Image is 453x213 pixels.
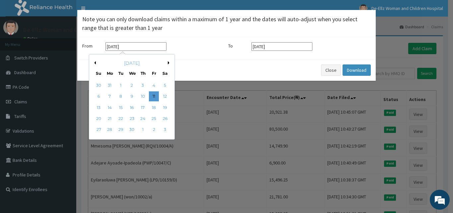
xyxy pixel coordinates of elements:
[105,114,115,124] div: Choose Monday, April 21st, 2025
[138,92,148,102] div: Choose Thursday, April 10th, 2025
[3,142,126,165] textarea: Type your message and hit 'Enter'
[160,114,170,124] div: Choose Saturday, April 26th, 2025
[94,80,104,90] div: Choose Sunday, March 30th, 2025
[129,70,135,76] div: We
[140,70,146,76] div: Th
[105,80,115,90] div: Choose Monday, March 31st, 2025
[38,64,92,131] span: We're online!
[94,114,104,124] div: Choose Sunday, April 20th, 2025
[138,114,148,124] div: Choose Thursday, April 24th, 2025
[149,103,159,113] div: Choose Friday, April 18th, 2025
[160,125,170,135] div: Choose Saturday, May 3rd, 2025
[127,80,137,90] div: Choose Wednesday, April 2nd, 2025
[127,114,137,124] div: Choose Wednesday, April 23rd, 2025
[149,80,159,90] div: Choose Friday, April 4th, 2025
[107,70,112,76] div: Mo
[116,114,126,124] div: Choose Tuesday, April 22nd, 2025
[105,125,115,135] div: Choose Monday, April 28th, 2025
[82,43,102,49] label: From
[94,92,104,102] div: Choose Sunday, April 6th, 2025
[116,80,126,90] div: Choose Tuesday, April 1st, 2025
[94,125,104,135] div: Choose Sunday, April 27th, 2025
[96,70,101,76] div: Su
[160,80,170,90] div: Choose Saturday, April 5th, 2025
[149,114,159,124] div: Choose Friday, April 25th, 2025
[149,125,159,135] div: Choose Friday, May 2nd, 2025
[138,103,148,113] div: Choose Thursday, April 17th, 2025
[94,103,104,113] div: Choose Sunday, April 13th, 2025
[162,70,168,76] div: Sa
[92,60,172,66] div: [DATE]
[127,103,137,113] div: Choose Wednesday, April 16th, 2025
[149,92,159,102] div: Choose Friday, April 11th, 2025
[116,125,126,135] div: Choose Tuesday, April 29th, 2025
[93,61,96,64] button: Previous Month
[118,70,124,76] div: Tu
[251,42,312,51] input: Select end date
[12,33,27,50] img: d_794563401_company_1708531726252_794563401
[105,42,166,51] input: Select start date
[105,103,115,113] div: Choose Monday, April 14th, 2025
[343,64,371,76] button: Download
[82,15,371,32] h4: Note you can only download claims within a maximum of 1 year and the dates will auto-adjust when ...
[34,37,111,46] div: Chat with us now
[138,80,148,90] div: Choose Thursday, April 3rd, 2025
[160,103,170,113] div: Choose Saturday, April 19th, 2025
[321,64,341,76] button: Close
[228,43,248,49] label: To
[105,92,115,102] div: Choose Monday, April 7th, 2025
[151,70,157,76] div: Fr
[93,80,170,136] div: month 2025-04
[160,92,170,102] div: Choose Saturday, April 12th, 2025
[127,92,137,102] div: Choose Wednesday, April 9th, 2025
[168,61,171,64] button: Next Month
[116,103,126,113] div: Choose Tuesday, April 15th, 2025
[367,4,371,13] span: ×
[366,5,371,12] button: Close
[116,92,126,102] div: Choose Tuesday, April 8th, 2025
[138,125,148,135] div: Choose Thursday, May 1st, 2025
[127,125,137,135] div: Choose Wednesday, April 30th, 2025
[109,3,125,19] div: Minimize live chat window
